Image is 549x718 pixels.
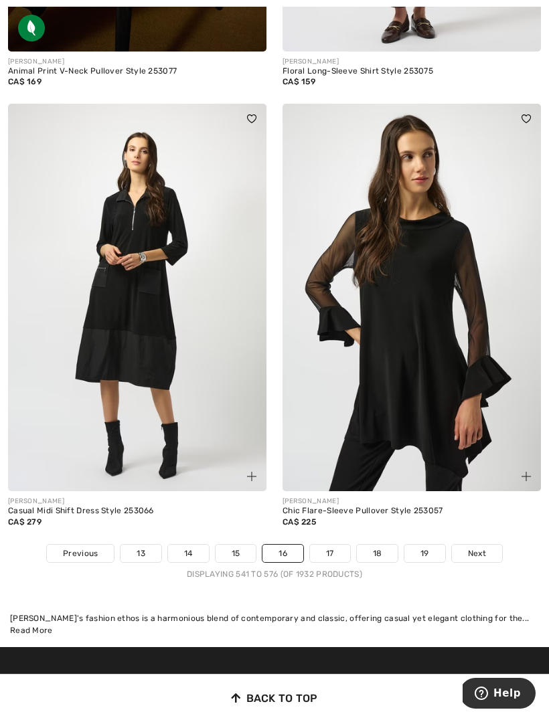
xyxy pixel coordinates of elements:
[247,114,256,122] img: heart_black_full.svg
[10,612,539,624] div: [PERSON_NAME]'s fashion ethos is a harmonious blend of contemporary and classic, offering casual ...
[18,15,45,41] img: Sustainable Fabric
[283,57,541,67] div: [PERSON_NAME]
[283,517,316,527] span: CA$ 225
[8,57,266,67] div: [PERSON_NAME]
[310,545,350,562] a: 17
[216,545,256,562] a: 15
[47,545,114,562] a: Previous
[463,678,536,711] iframe: Opens a widget where you can find more information
[262,545,303,562] a: 16
[8,517,42,527] span: CA$ 279
[468,547,486,559] span: Next
[121,545,161,562] a: 13
[10,626,53,635] span: Read More
[283,104,541,491] img: Chic Flare-Sleeve Pullover Style 253057. Black
[283,497,541,507] div: [PERSON_NAME]
[168,545,209,562] a: 14
[283,507,541,516] div: Chic Flare-Sleeve Pullover Style 253057
[8,507,266,516] div: Casual Midi Shift Dress Style 253066
[8,104,266,491] img: Casual Midi Shift Dress Style 253066. Black
[283,77,315,86] span: CA$ 159
[283,67,541,76] div: Floral Long-Sleeve Shirt Style 253075
[522,114,531,122] img: heart_black_full.svg
[8,67,266,76] div: Animal Print V-Neck Pullover Style 253077
[8,77,42,86] span: CA$ 169
[452,545,502,562] a: Next
[8,497,266,507] div: [PERSON_NAME]
[247,472,256,481] img: plus_v2.svg
[63,547,98,559] span: Previous
[522,472,531,481] img: plus_v2.svg
[357,545,398,562] a: 18
[404,545,445,562] a: 19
